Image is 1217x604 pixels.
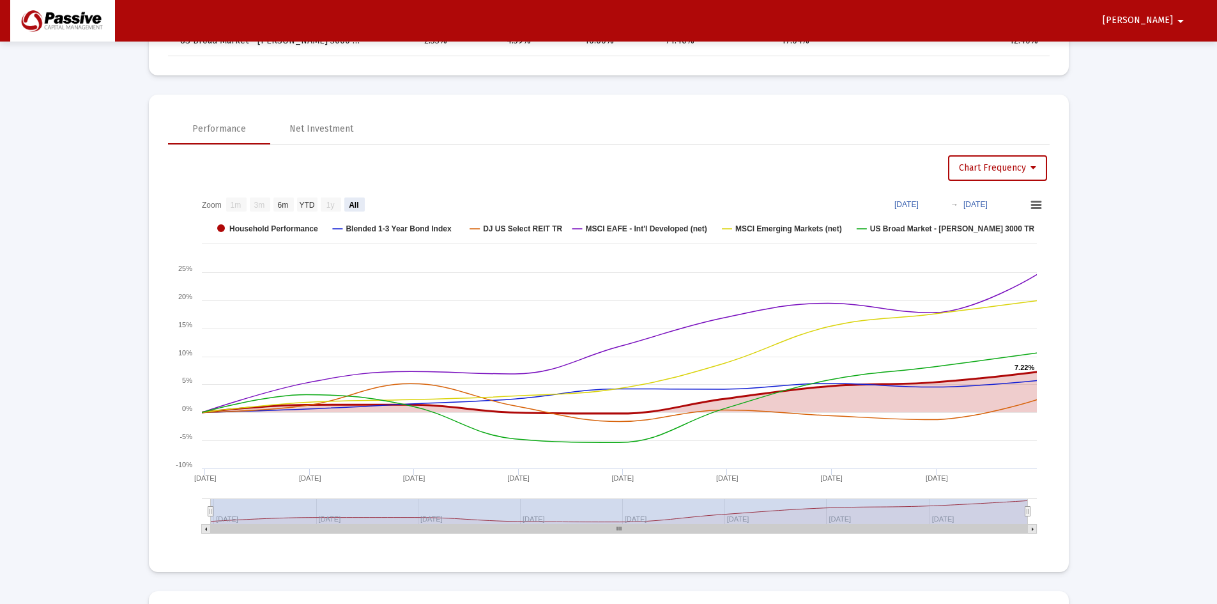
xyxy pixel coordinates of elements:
text: [DATE] [894,200,919,209]
text: MSCI EAFE - Int'l Developed (net) [585,224,707,233]
text: Blended 1-3 Year Bond Index [346,224,451,233]
text: [DATE] [298,474,321,482]
text: 6m [277,201,288,210]
div: Net Investment [289,123,353,136]
text: 3m [254,201,264,210]
button: [PERSON_NAME] [1087,8,1204,33]
text: -10% [176,461,192,468]
span: Chart Frequency [959,162,1036,173]
text: [DATE] [820,474,843,482]
text: All [349,201,358,210]
text: 20% [178,293,192,300]
text: [DATE] [926,474,948,482]
text: [DATE] [963,200,988,209]
text: [DATE] [507,474,530,482]
text: [DATE] [611,474,634,482]
text: 5% [182,376,192,384]
div: Performance [192,123,246,136]
img: Dashboard [20,8,105,34]
mat-icon: arrow_drop_down [1173,8,1188,34]
text: 10% [178,349,192,357]
text: 1y [326,201,334,210]
text: 15% [178,321,192,329]
text: DJ US Select REIT TR [483,224,562,233]
text: 7.22% [1014,364,1034,371]
span: [PERSON_NAME] [1103,15,1173,26]
text: MSCI Emerging Markets (net) [735,224,842,233]
button: Chart Frequency [948,155,1047,181]
text: 0% [182,405,192,412]
text: → [951,200,958,209]
text: -5% [180,433,192,440]
text: 25% [178,265,192,272]
text: [DATE] [402,474,425,482]
text: [DATE] [194,474,216,482]
text: 1m [230,201,241,210]
text: US Broad Market - [PERSON_NAME] 3000 TR [869,224,1034,233]
text: Zoom [202,201,222,210]
text: [DATE] [716,474,739,482]
text: Household Performance [229,224,318,233]
text: YTD [299,201,314,210]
